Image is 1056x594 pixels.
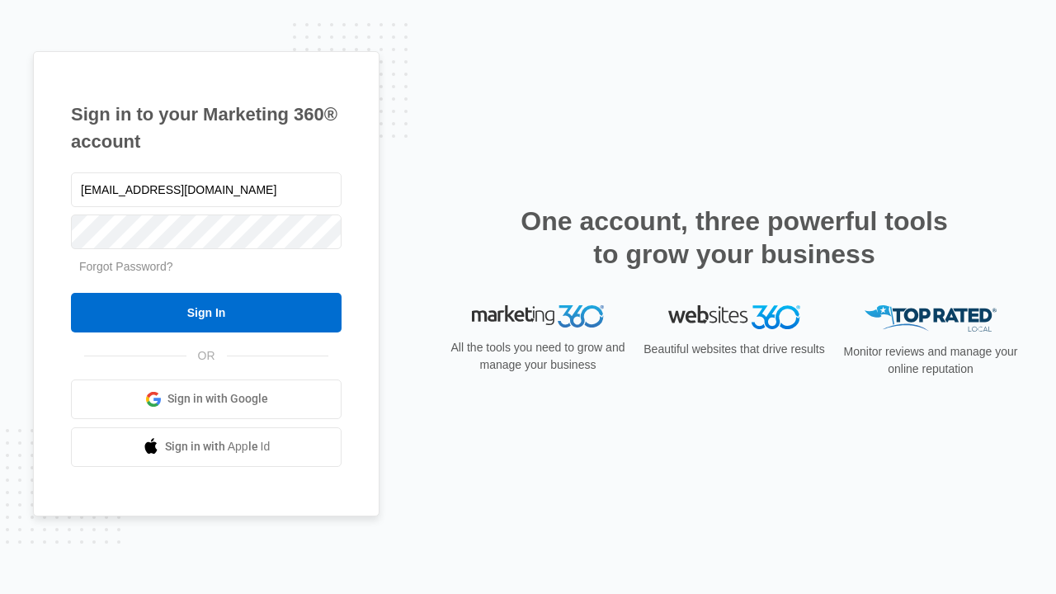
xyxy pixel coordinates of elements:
[165,438,271,455] span: Sign in with Apple Id
[445,339,630,374] p: All the tools you need to grow and manage your business
[71,379,342,419] a: Sign in with Google
[71,101,342,155] h1: Sign in to your Marketing 360® account
[472,305,604,328] img: Marketing 360
[71,172,342,207] input: Email
[668,305,800,329] img: Websites 360
[865,305,997,332] img: Top Rated Local
[186,347,227,365] span: OR
[71,293,342,332] input: Sign In
[642,341,827,358] p: Beautiful websites that drive results
[516,205,953,271] h2: One account, three powerful tools to grow your business
[71,427,342,467] a: Sign in with Apple Id
[838,343,1023,378] p: Monitor reviews and manage your online reputation
[79,260,173,273] a: Forgot Password?
[167,390,268,408] span: Sign in with Google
